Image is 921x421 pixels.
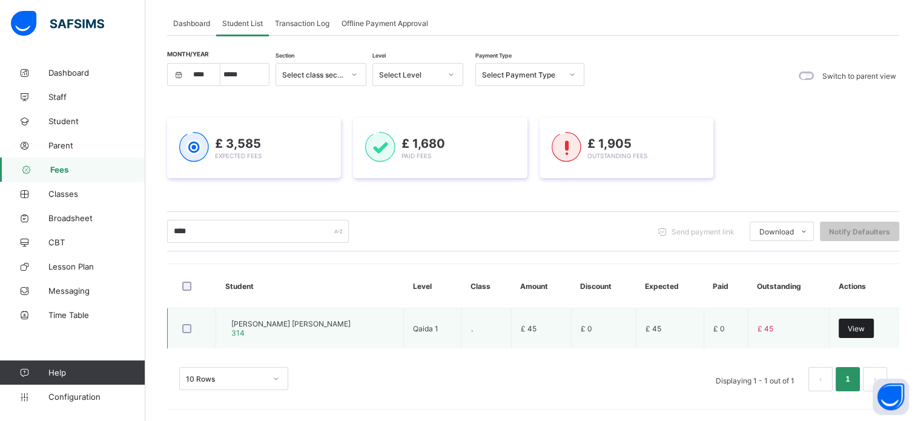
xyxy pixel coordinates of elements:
[829,227,890,236] span: Notify Defaulters
[276,52,294,59] span: Section
[48,116,145,126] span: Student
[552,132,581,162] img: outstanding-1.146d663e52f09953f639664a84e30106.svg
[167,50,209,58] span: Month/Year
[863,367,887,391] button: next page
[179,132,209,162] img: expected-1.03dd87d44185fb6c27cc9b2570c10499.svg
[48,368,145,377] span: Help
[830,264,899,308] th: Actions
[587,152,647,159] span: Outstanding Fees
[222,19,263,28] span: Student List
[401,136,445,151] span: £ 1,680
[48,310,145,320] span: Time Table
[186,374,266,383] div: 10 Rows
[581,324,592,333] span: £ 0
[758,324,773,333] span: £ 45
[275,19,329,28] span: Transaction Log
[48,286,145,296] span: Messaging
[808,367,833,391] button: prev page
[587,136,632,151] span: £ 1,905
[216,264,404,308] th: Student
[636,264,704,308] th: Expected
[48,213,145,223] span: Broadsheet
[48,92,145,102] span: Staff
[282,70,344,79] div: Select class section
[571,264,636,308] th: Discount
[365,132,395,162] img: paid-1.3eb1404cbcb1d3b736510a26bbfa3ccb.svg
[342,19,428,28] span: Offline Payment Approval
[863,367,887,391] li: 下一页
[808,367,833,391] li: 上一页
[48,141,145,150] span: Parent
[645,324,661,333] span: £ 45
[215,136,261,151] span: £ 3,585
[11,11,104,36] img: safsims
[748,264,829,308] th: Outstanding
[848,324,865,333] span: View
[372,52,386,59] span: Level
[521,324,536,333] span: £ 45
[215,152,262,159] span: Expected Fees
[873,379,909,415] button: Open asap
[48,68,145,78] span: Dashboard
[842,371,853,387] a: 1
[48,237,145,247] span: CBT
[759,227,794,236] span: Download
[704,264,748,308] th: Paid
[48,392,145,402] span: Configuration
[836,367,860,391] li: 1
[822,71,896,81] label: Switch to parent view
[48,189,145,199] span: Classes
[48,262,145,271] span: Lesson Plan
[707,367,804,391] li: Displaying 1 - 1 out of 1
[401,152,431,159] span: Paid Fees
[511,264,571,308] th: Amount
[379,70,441,79] div: Select Level
[231,319,351,328] span: [PERSON_NAME] [PERSON_NAME]
[173,19,210,28] span: Dashboard
[470,324,472,333] span: .
[404,264,461,308] th: Level
[482,70,562,79] div: Select Payment Type
[231,328,245,337] span: 314
[413,324,438,333] span: Qaida 1
[461,264,511,308] th: Class
[713,324,725,333] span: £ 0
[50,165,145,174] span: Fees
[672,227,734,236] span: Send payment link
[475,52,512,59] span: Payment Type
